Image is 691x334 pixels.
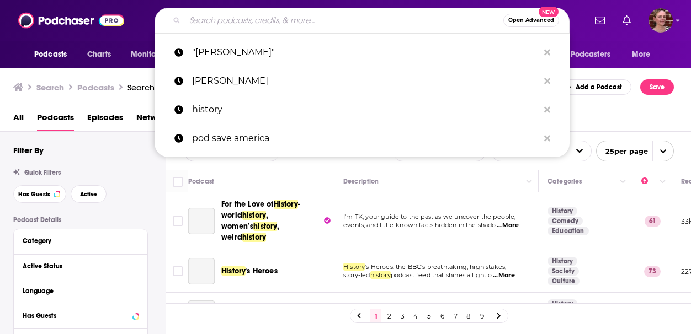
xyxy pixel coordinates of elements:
a: 9 [476,309,487,322]
a: 2 [384,309,395,322]
div: Search podcasts, credits, & more... [155,8,570,33]
h3: Podcasts [77,82,114,93]
button: Show profile menu [649,8,673,33]
a: History [548,257,577,266]
button: Has Guests [23,309,139,322]
img: User Profile [649,8,673,33]
span: 25 per page [597,143,648,160]
span: 's Heroes [246,266,278,276]
a: All [13,109,24,131]
a: 7 [450,309,461,322]
div: Has Guests [23,312,129,320]
button: open menu [123,44,184,65]
span: story-led [343,271,370,279]
span: For the Love of [221,200,274,209]
div: Power Score [641,175,657,188]
a: Podcasts [37,109,74,131]
h2: Filter By [13,145,44,155]
h3: Search [36,82,64,93]
p: Podcast Details [13,216,148,224]
p: history [192,95,539,124]
p: 61 [645,216,661,227]
div: Category [23,237,131,245]
button: Active Status [23,259,139,273]
p: pod save america [192,124,539,153]
span: history [242,233,266,242]
input: Search podcasts, credits, & more... [185,12,503,29]
span: Monitoring [131,47,170,62]
a: History's Heroes [188,258,215,284]
span: Toggle select row [173,266,183,276]
div: Categories [548,175,582,188]
span: Open Advanced [508,18,554,23]
a: Networks [136,109,173,131]
span: Podcasts [34,47,67,62]
span: History [274,200,298,209]
button: Column Actions [523,175,536,188]
a: 5 [423,309,434,322]
a: history [155,95,570,124]
a: History [548,299,577,308]
button: Column Actions [616,175,630,188]
button: open menu [26,44,81,65]
a: Episodes [87,109,123,131]
span: history [253,222,277,231]
a: For the Love of History - world history, women’s history, weird history [188,208,215,234]
span: History [343,263,365,271]
a: Show notifications dropdown [618,11,635,30]
a: 8 [463,309,474,322]
button: open menu [624,44,665,65]
a: Comedy [548,217,583,225]
span: ...More [493,271,515,280]
a: Show notifications dropdown [591,11,609,30]
a: 6 [437,309,448,322]
a: Charts [80,44,118,65]
span: More [632,47,651,62]
a: Add a Podcast [556,79,632,95]
button: open menu [550,44,626,65]
a: For the Love ofHistory- worldhistory, women’shistory, weirdhistory [221,199,331,243]
span: Has Guests [18,191,50,197]
button: Active [71,185,107,203]
button: Has Guests [13,185,66,203]
p: "ryen rusillo" [192,38,539,67]
div: Podcast [188,175,214,188]
span: Quick Filters [24,169,61,176]
div: Search Results: [127,82,210,93]
button: Language [23,284,139,298]
span: 's Heroes: the BBC's breathtaking, high stakes, [365,263,506,271]
span: I'm TK, your guide to the past as we uncover the people, [343,213,516,220]
span: New [539,7,559,17]
span: Toggle select row [173,216,183,226]
a: Education [548,227,589,235]
button: Column Actions [656,175,669,188]
button: Save [640,79,674,95]
span: events, and little-known facts hidden in the shado [343,221,496,229]
a: pod save america [155,124,570,153]
span: history [370,271,391,279]
a: 4 [410,309,421,322]
a: History's Heroes [221,266,278,277]
a: "[PERSON_NAME]" [155,38,570,67]
button: open menu [596,141,674,161]
a: History [548,207,577,216]
span: history [242,211,266,220]
a: Culture [548,277,580,285]
span: For Podcasters [557,47,610,62]
span: Charts [87,47,111,62]
a: 3 [397,309,408,322]
a: Podchaser - Follow, Share and Rate Podcasts [18,10,124,31]
button: Open AdvancedNew [503,14,559,27]
p: 73 [644,266,661,277]
a: [PERSON_NAME] [155,67,570,95]
span: podcast feed that shines a light o [391,271,492,279]
span: History [221,266,246,276]
a: 1 [370,309,381,322]
div: Description [343,175,379,188]
span: Active [80,191,97,197]
button: Category [23,234,139,247]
